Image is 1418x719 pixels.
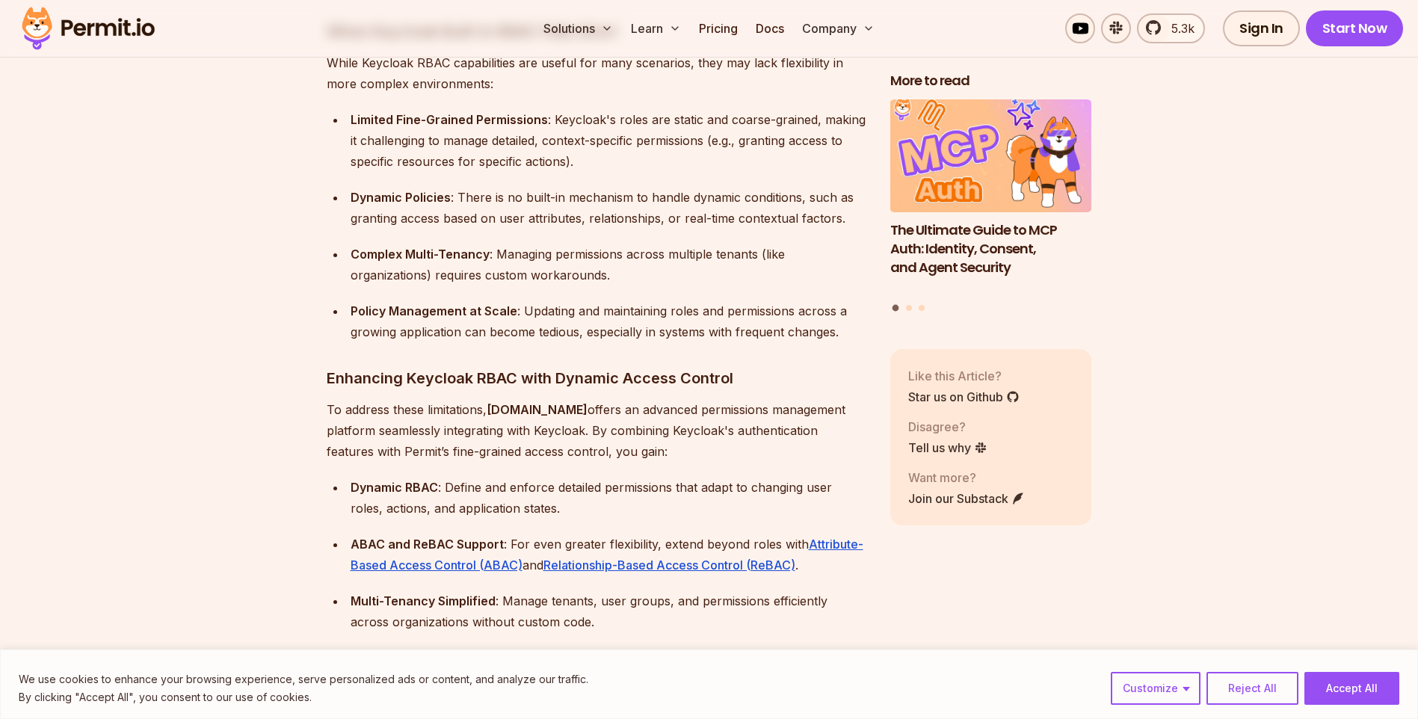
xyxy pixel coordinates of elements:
p: Like this Article? [908,367,1020,385]
div: : Define and enforce detailed permissions that adapt to changing user roles, actions, and applica... [351,477,866,519]
div: : Managing permissions across multiple tenants (like organizations) requires custom workarounds. [351,244,866,286]
p: Disagree? [908,418,987,436]
button: Customize [1111,672,1200,705]
a: Star us on Github [908,388,1020,406]
div: : Manage tenants, user groups, and permissions efficiently across organizations without custom code. [351,590,866,632]
div: : Updating and maintaining roles and permissions across a growing application can become tedious,... [351,300,866,342]
h2: More to read [890,72,1092,90]
a: Attribute-Based Access Control (ABAC) [351,537,863,573]
p: We use cookies to enhance your browsing experience, serve personalized ads or content, and analyz... [19,670,588,688]
strong: Dynamic RBAC [351,480,438,495]
img: The Ultimate Guide to MCP Auth: Identity, Consent, and Agent Security [890,99,1092,213]
button: Go to slide 3 [919,305,925,311]
strong: Multi-Tenancy Simplified [351,593,496,608]
div: : For even greater flexibility, extend beyond roles with and . [351,534,866,575]
div: : Gives developers and non-technical team members the tools to create, test, and manage policies. [351,647,866,689]
a: The Ultimate Guide to MCP Auth: Identity, Consent, and Agent SecurityThe Ultimate Guide to MCP Au... [890,99,1092,296]
div: : Keycloak's roles are static and coarse-grained, making it challenging to manage detailed, conte... [351,109,866,172]
a: Sign In [1223,10,1300,46]
strong: [DOMAIN_NAME] [487,402,588,417]
strong: Policy Management at Scale [351,303,517,318]
span: 5.3k [1162,19,1194,37]
button: Accept All [1304,672,1399,705]
p: By clicking "Accept All", you consent to our use of cookies. [19,688,588,706]
strong: Dynamic Policies [351,190,451,205]
a: Pricing [693,13,744,43]
h3: The Ultimate Guide to MCP Auth: Identity, Consent, and Agent Security [890,221,1092,277]
strong: Complex Multi-Tenancy [351,247,490,262]
a: Tell us why [908,439,987,457]
button: Go to slide 2 [906,305,912,311]
button: Reject All [1206,672,1298,705]
strong: ABAC and ReBAC Support [351,537,504,552]
button: Company [796,13,881,43]
a: Relationship-Based Access Control (ReBAC) [543,558,795,573]
a: Docs [750,13,790,43]
a: 5.3k [1137,13,1205,43]
button: Solutions [537,13,619,43]
p: Want more? [908,469,1025,487]
div: Posts [890,99,1092,314]
h3: Enhancing Keycloak RBAC with Dynamic Access Control [327,366,866,390]
li: 1 of 3 [890,99,1092,296]
img: Permit logo [15,3,161,54]
div: : There is no built-in mechanism to handle dynamic conditions, such as granting access based on u... [351,187,866,229]
a: Start Now [1306,10,1404,46]
button: Learn [625,13,687,43]
a: Join our Substack [908,490,1025,507]
p: To address these limitations, offers an advanced permissions management platform seamlessly integ... [327,399,866,462]
p: While Keycloak RBAC capabilities are useful for many scenarios, they may lack flexibility in more... [327,52,866,94]
strong: Limited Fine-Grained Permissions [351,112,548,127]
button: Go to slide 1 [893,305,899,312]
